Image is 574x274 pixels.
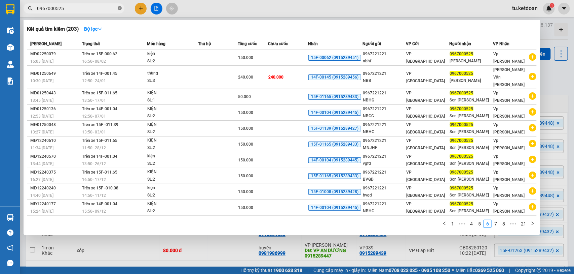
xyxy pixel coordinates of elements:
[450,106,473,111] span: 0967000525
[147,160,198,168] div: SL: 2
[23,14,59,30] span: Số 939 Giải Phóng (Đối diện Ga Giáp Bát)
[519,220,529,228] li: 21
[363,105,406,113] div: 0967221221
[30,137,80,144] div: MĐ12240610
[308,142,361,148] span: 15F-01165 (0915289433)
[238,205,254,210] span: 150.000
[406,91,445,103] span: VP [GEOGRAPHIC_DATA]
[147,169,198,176] div: KIỆN
[362,41,381,46] span: Người gửi
[441,220,449,228] button: left
[363,176,406,183] div: BVGD
[406,71,445,83] span: VP [GEOGRAPHIC_DATA]
[268,41,288,46] span: Chưa cước
[82,177,106,182] span: 16:50 - 17/12
[475,220,484,228] li: 5
[529,172,536,179] span: plus-circle
[82,202,117,206] span: Trên xe 14F-001.04
[441,220,449,228] li: Previous Page
[147,41,165,46] span: Món hàng
[406,41,419,46] span: VP Gửi
[82,41,100,46] span: Trạng thái
[82,52,117,56] span: Trên xe 15F-000.62
[147,97,198,104] div: SL: 1
[82,161,106,166] span: 13:50 - 26/12
[24,49,58,64] strong: PHIẾU GỬI HÀNG
[363,185,406,192] div: 0967221221
[30,70,80,77] div: MĐ01250649
[529,187,536,195] span: plus-circle
[308,55,361,61] span: 15F-00062 (0915289451)
[238,110,254,115] span: 150.000
[450,170,473,175] span: 0967000525
[450,91,473,95] span: 0967000525
[82,193,106,198] span: 14:50 - 11/12
[82,170,117,175] span: Trên xe 15F-011.65
[308,74,361,81] span: 14F-00145 (0915289456)
[82,130,106,134] span: 13:50 - 03/01
[30,130,53,134] span: 13:27 [DATE]
[147,89,198,97] div: KIỆN
[147,176,198,183] div: SL: 2
[363,160,406,167] div: vgfd
[457,220,467,228] span: •••
[363,70,406,77] div: 0967221221
[82,91,117,95] span: Trên xe 15F-011.65
[450,113,493,120] div: Sơn [PERSON_NAME]
[118,5,122,12] span: close-circle
[363,128,406,135] div: NBHG
[476,220,483,227] a: 5
[529,73,536,80] span: plus-circle
[493,138,525,150] span: Vp [PERSON_NAME]
[79,24,108,34] button: Bộ lọcdown
[98,27,102,31] span: down
[363,153,406,160] div: 0967221221
[32,31,50,36] span: 19003239
[147,200,198,208] div: KIỆN
[30,153,80,160] div: MĐ12240570
[363,192,406,199] div: bvgd
[147,184,198,192] div: kiện
[450,97,493,104] div: Sơn [PERSON_NAME]
[443,221,447,225] span: left
[30,185,80,192] div: MĐ12240240
[308,126,361,132] span: 15F-01139 (0915289427)
[82,59,106,64] span: 16:50 - 08/02
[238,75,254,80] span: 240.000
[268,75,283,80] span: 240.000
[147,50,198,58] div: kiện
[363,201,406,208] div: 0967221221
[406,138,445,150] span: VP [GEOGRAPHIC_DATA]
[468,220,475,227] a: 4
[529,220,537,228] button: right
[493,122,525,134] span: Vp [PERSON_NAME]
[363,208,406,215] div: NBHG
[118,6,122,10] span: close-circle
[519,220,528,227] a: 21
[30,201,80,208] div: MĐ12240177
[450,58,493,65] div: [PERSON_NAME]
[450,154,473,159] span: 0967000525
[238,94,251,99] span: 50.000
[30,121,80,128] div: MĐ01250048
[531,221,535,225] span: right
[82,71,117,76] span: Trên xe 14F-001.45
[484,220,491,227] a: 6
[500,220,508,228] li: 8
[449,220,457,228] li: 1
[363,113,406,120] div: NBGG
[7,245,13,251] span: notification
[363,77,406,84] div: NBB
[363,90,406,97] div: 0967221221
[147,137,198,144] div: KIỆN
[450,138,473,143] span: 0967000525
[82,138,117,143] span: Trên xe 15F-011.65
[30,51,80,58] div: MĐ02250079
[493,52,525,64] span: Vp [PERSON_NAME]
[529,220,537,228] li: Next Page
[493,91,525,103] span: Vp [PERSON_NAME]
[529,203,536,211] span: plus-circle
[198,41,211,46] span: Thu hộ
[493,170,525,182] span: Vp [PERSON_NAME]
[238,189,254,194] span: 150.000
